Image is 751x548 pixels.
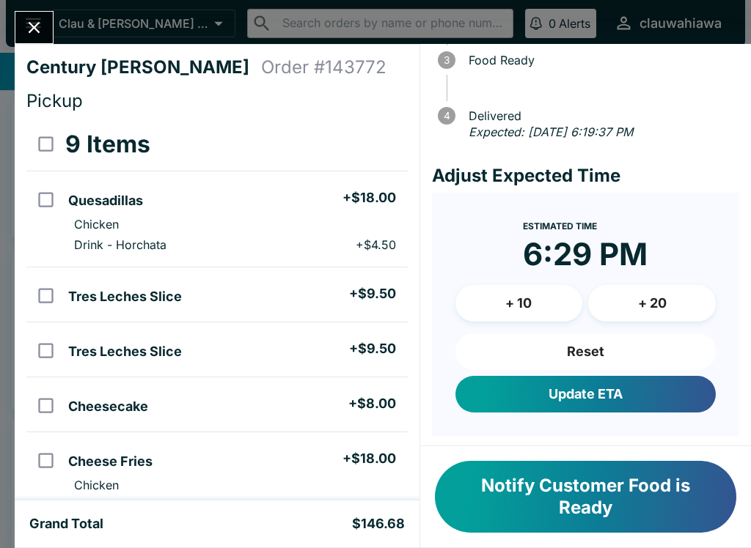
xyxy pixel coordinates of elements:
[444,54,450,66] text: 3
[74,237,166,252] p: Drink - Horchata
[356,237,396,252] p: + $4.50
[68,453,153,470] h5: Cheese Fries
[523,221,597,232] span: Estimated Time
[26,90,83,111] span: Pickup
[352,515,405,533] h5: $146.68
[523,235,648,273] time: 6:29 PM
[455,333,716,370] button: Reset
[68,398,148,415] h5: Cheesecake
[342,189,396,207] h5: + $18.00
[349,340,396,358] h5: + $9.50
[455,376,716,412] button: Update ETA
[29,515,103,533] h5: Grand Total
[443,110,450,122] text: 4
[68,192,143,210] h5: Quesadillas
[68,288,182,306] h5: Tres Leches Slice
[432,165,739,187] h4: Adjust Expected Time
[26,56,261,78] h4: Century [PERSON_NAME]
[15,12,53,43] button: Close
[349,285,396,303] h5: + $9.50
[342,450,396,467] h5: + $18.00
[348,395,396,412] h5: + $8.00
[588,285,716,322] button: + 20
[469,125,633,139] em: Expected: [DATE] 6:19:37 PM
[455,285,583,322] button: + 10
[461,109,739,122] span: Delivered
[68,343,182,360] h5: Tres Leches Slice
[435,461,736,533] button: Notify Customer Food is Ready
[65,130,150,159] h3: 9 Items
[461,53,739,67] span: Food Ready
[261,56,387,78] h4: Order # 143772
[74,217,119,232] p: Chicken
[74,478,119,492] p: Chicken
